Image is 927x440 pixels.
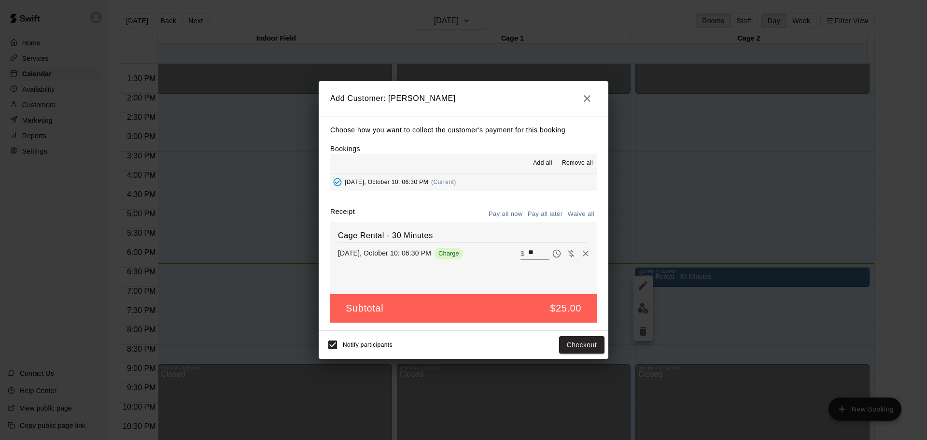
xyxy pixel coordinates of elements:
[338,229,589,242] h6: Cage Rental - 30 Minutes
[533,158,552,168] span: Add all
[578,246,593,261] button: Remove
[564,249,578,257] span: Waive payment
[562,158,593,168] span: Remove all
[527,156,558,171] button: Add all
[330,173,597,191] button: Added - Collect Payment[DATE], October 10: 06:30 PM(Current)
[330,207,355,222] label: Receipt
[330,175,345,189] button: Added - Collect Payment
[565,207,597,222] button: Waive all
[319,81,608,116] h2: Add Customer: [PERSON_NAME]
[345,179,428,185] span: [DATE], October 10: 06:30 PM
[525,207,565,222] button: Pay all later
[431,179,456,185] span: (Current)
[520,249,524,258] p: $
[486,207,525,222] button: Pay all now
[558,156,597,171] button: Remove all
[343,341,393,348] span: Notify participants
[338,248,431,258] p: [DATE], October 10: 06:30 PM
[435,250,463,257] span: Charge
[330,124,597,136] p: Choose how you want to collect the customer's payment for this booking
[550,302,581,315] h5: $25.00
[346,302,383,315] h5: Subtotal
[559,336,604,354] button: Checkout
[549,249,564,257] span: Pay later
[330,145,360,153] label: Bookings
